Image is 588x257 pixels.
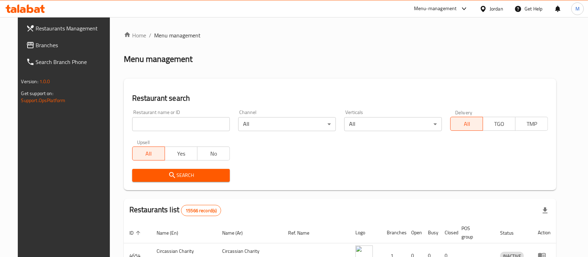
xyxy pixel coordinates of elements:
label: Delivery [455,110,473,115]
span: Yes [168,149,195,159]
span: 15566 record(s) [181,207,221,214]
span: All [453,119,480,129]
div: All [344,117,442,131]
input: Search for restaurant name or ID.. [132,117,230,131]
div: Jordan [490,5,503,13]
a: Branches [21,37,116,53]
div: All [238,117,336,131]
span: TMP [518,119,545,129]
span: Branches [36,41,111,49]
th: Busy [422,222,439,243]
span: Version: [21,77,38,86]
span: Name (Ar) [223,229,252,237]
a: Home [124,31,146,40]
span: Ref. Name [288,229,318,237]
button: TGO [483,117,515,131]
div: Export file [537,202,553,219]
th: Branches [381,222,406,243]
span: POS group [461,224,487,241]
a: Support.OpsPlatform [21,96,66,105]
h2: Restaurants list [129,205,221,216]
th: Open [406,222,422,243]
span: Name (En) [157,229,187,237]
th: Logo [350,222,381,243]
th: Closed [439,222,456,243]
span: Menu management [154,31,201,40]
a: Restaurants Management [21,20,116,37]
a: Search Branch Phone [21,53,116,70]
span: Search [138,171,224,180]
button: Yes [165,147,197,160]
span: No [200,149,227,159]
button: Search [132,169,230,182]
button: All [132,147,165,160]
span: Get support on: [21,89,53,98]
span: Status [500,229,523,237]
li: / [149,31,151,40]
span: Search Branch Phone [36,58,111,66]
th: Action [532,222,556,243]
label: Upsell [137,140,150,144]
h2: Menu management [124,53,193,65]
nav: breadcrumb [124,31,557,40]
div: Menu-management [414,5,457,13]
button: All [450,117,483,131]
div: Total records count [181,205,221,216]
button: TMP [515,117,548,131]
span: TGO [486,119,513,129]
span: Restaurants Management [36,24,111,33]
span: All [135,149,162,159]
span: ID [129,229,143,237]
h2: Restaurant search [132,93,548,103]
span: M [575,5,580,13]
button: No [197,147,230,160]
span: 1.0.0 [39,77,50,86]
